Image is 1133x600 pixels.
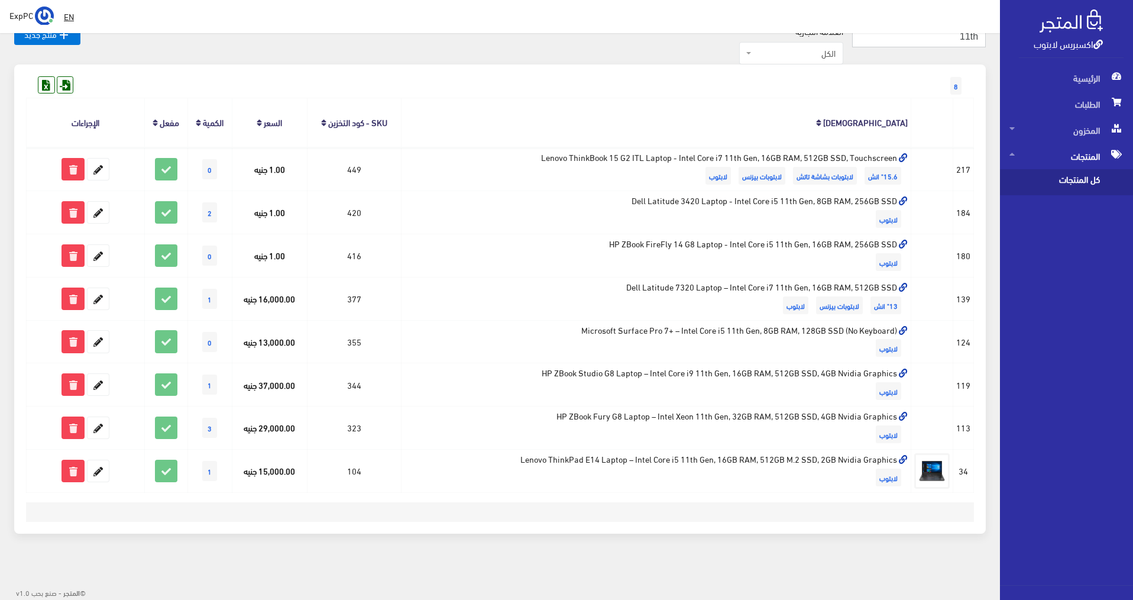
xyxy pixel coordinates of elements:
a: الرئيسية [1000,65,1133,91]
td: 139 [953,277,974,320]
td: 13,000.00 جنيه [232,320,307,363]
span: لابتوب [876,210,901,228]
a: السعر [264,114,282,130]
td: 449 [307,147,401,191]
span: المنتجات [1009,143,1124,169]
a: منتج جديد [14,25,80,45]
td: 34 [953,450,974,493]
span: لابتوب [876,339,901,357]
td: HP ZBook FireFly 14 G8 Laptop - Intel Core i5 11th Gen, 16GB RAM, 256GB SSD [401,234,911,277]
iframe: Drift Widget Chat Controller [14,519,59,564]
td: 217 [953,147,974,191]
strong: المتجر [63,587,80,598]
u: EN [64,9,74,24]
td: 29,000.00 جنيه [232,407,307,450]
img: . [1040,9,1103,33]
a: الطلبات [1000,91,1133,117]
span: 1 [202,375,217,395]
td: 16,000.00 جنيه [232,277,307,320]
span: لابتوب [876,382,901,400]
span: لابتوب [876,469,901,486]
span: 15.6" انش [865,167,901,185]
td: 1.00 جنيه [232,234,307,277]
td: 1.00 جنيه [232,191,307,234]
a: كل المنتجات [1000,169,1133,195]
td: 113 [953,407,974,450]
img: ... [35,7,54,25]
td: 184 [953,191,974,234]
td: 416 [307,234,401,277]
span: 2 [202,202,217,222]
a: ... ExpPC [9,6,54,25]
span: 0 [202,159,217,179]
span: 0 [202,246,217,266]
span: لابتوبات بيزنس [816,296,863,314]
td: Lenovo ThinkBook 15 G2 ITL Laptop - Intel Core i7 11th Gen, 16GB RAM, 512GB SSD, Touchscreen [401,147,911,191]
span: لابتوب [705,167,731,185]
td: 37,000.00 جنيه [232,363,307,407]
td: 15,000.00 جنيه [232,450,307,493]
a: [DEMOGRAPHIC_DATA] [823,114,908,130]
div: © [5,585,86,600]
span: 1 [202,289,217,309]
td: 104 [307,450,401,493]
span: 3 [202,418,217,438]
td: 377 [307,277,401,320]
td: 119 [953,363,974,407]
img: thinkpad-e14-intel-i5-gen11.jpg [914,453,950,489]
span: - صنع بحب v1.0 [16,586,61,599]
span: ExpPC [9,8,33,22]
td: 323 [307,407,401,450]
span: لابتوبات بيزنس [739,167,785,185]
a: اكسبريس لابتوب [1034,35,1103,52]
th: الإجراءات [27,98,145,147]
i:  [57,28,71,42]
a: المخزون [1000,117,1133,143]
a: EN [59,6,79,27]
label: العلامة التجارية [795,25,843,38]
span: المخزون [1009,117,1124,143]
span: 13" انش [870,296,901,314]
td: 344 [307,363,401,407]
input: بحث... [852,25,986,47]
span: لابتوب [783,296,808,314]
td: 124 [953,320,974,363]
span: كل المنتجات [1009,169,1099,195]
td: Microsoft Surface Pro 7+ – Intel Core i5 11th Gen, 8GB RAM, 128GB SSD (No Keyboard) [401,320,911,363]
td: Dell Latitude 3420 Laptop - Intel Core i5 11th Gen, 8GB RAM, 256GB SSD [401,191,911,234]
a: مفعل [160,114,179,130]
td: HP ZBook Studio G8 Laptop – Intel Core i9 11th Gen, 16GB RAM, 512GB SSD, 4GB Nvidia Graphics [401,363,911,407]
a: SKU - كود التخزين [328,114,387,130]
td: 420 [307,191,401,234]
span: الكل [739,42,843,64]
td: 1.00 جنيه [232,147,307,191]
td: Dell Latitude 7320 Laptop – Intel Core i7 11th Gen, 16GB RAM, 512GB SSD [401,277,911,320]
span: 1 [202,461,217,481]
span: 8 [950,77,962,95]
td: 355 [307,320,401,363]
span: 0 [202,332,217,352]
td: HP ZBook Fury G8 Laptop – Intel Xeon 11th Gen, 32GB RAM, 512GB SSD, 4GB Nvidia Graphics [401,407,911,450]
span: لابتوب [876,425,901,443]
span: الرئيسية [1009,65,1124,91]
a: الكمية [203,114,224,130]
td: 180 [953,234,974,277]
span: لابتوب [876,253,901,271]
a: المنتجات [1000,143,1133,169]
span: الطلبات [1009,91,1124,117]
span: الكل [754,47,836,59]
span: لابتوبات بشاشة تاتش [793,167,857,185]
td: Lenovo ThinkPad E14 Laptop – Intel Core i5 11th Gen, 16GB RAM, 512GB M.2 SSD, 2GB Nvidia Graphics [401,450,911,493]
